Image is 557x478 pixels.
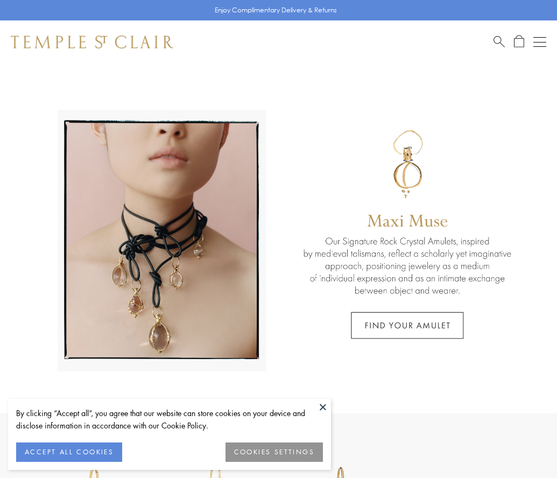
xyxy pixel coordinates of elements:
a: Open Shopping Bag [514,35,524,48]
div: By clicking “Accept all”, you agree that our website can store cookies on your device and disclos... [16,407,323,432]
button: COOKIES SETTINGS [225,442,323,462]
img: Temple St. Clair [11,36,173,48]
a: Search [493,35,505,48]
button: ACCEPT ALL COOKIES [16,442,122,462]
p: Enjoy Complimentary Delivery & Returns [215,5,337,16]
button: Open navigation [533,36,546,48]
